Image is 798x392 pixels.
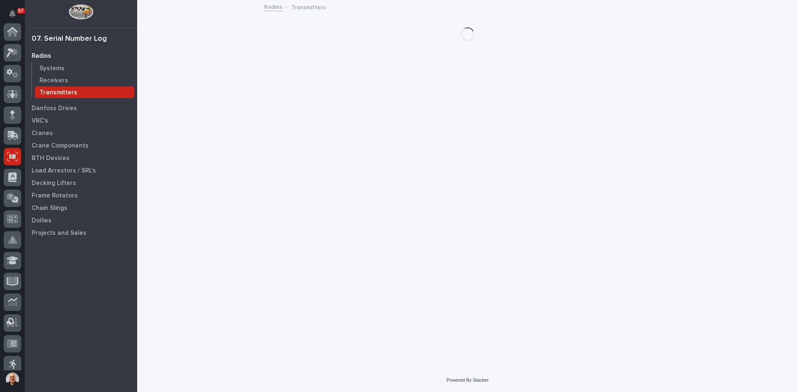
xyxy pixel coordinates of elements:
a: Decking Lifters [25,177,137,189]
p: Systems [39,65,64,72]
a: Projects and Sales [25,227,137,239]
p: Dollies [32,217,52,224]
p: Danfoss Drives [32,105,77,112]
p: Frame Rotators [32,192,78,200]
a: Transmitters [32,86,137,98]
p: Load Arrestors / SRL's [32,167,96,175]
a: Powered By Stacker [446,377,488,382]
img: Workspace Logo [69,4,93,20]
p: Decking Lifters [32,180,76,187]
p: Cranes [32,130,53,137]
a: Danfoss Drives [25,102,137,114]
a: Chain Slings [25,202,137,214]
p: Radios [32,52,51,60]
a: Radios [264,2,282,11]
p: VRC's [32,117,48,125]
p: BTH Devices [32,155,69,162]
p: 57 [18,8,24,14]
p: Transmitters [291,2,326,11]
a: Radios [25,49,137,62]
button: users-avatar [4,370,21,388]
p: Crane Components [32,142,89,150]
p: Chain Slings [32,205,67,212]
p: Receivers [39,77,68,84]
div: Notifications57 [10,10,21,23]
a: Systems [32,62,137,74]
p: Projects and Sales [32,229,86,237]
a: Dollies [25,214,137,227]
button: Notifications [4,5,21,22]
a: VRC's [25,114,137,127]
a: Frame Rotators [25,189,137,202]
a: Load Arrestors / SRL's [25,164,137,177]
a: BTH Devices [25,152,137,164]
div: 07. Serial Number Log [32,35,107,44]
a: Receivers [32,74,137,86]
a: Cranes [25,127,137,139]
a: Crane Components [25,139,137,152]
p: Transmitters [39,89,77,96]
